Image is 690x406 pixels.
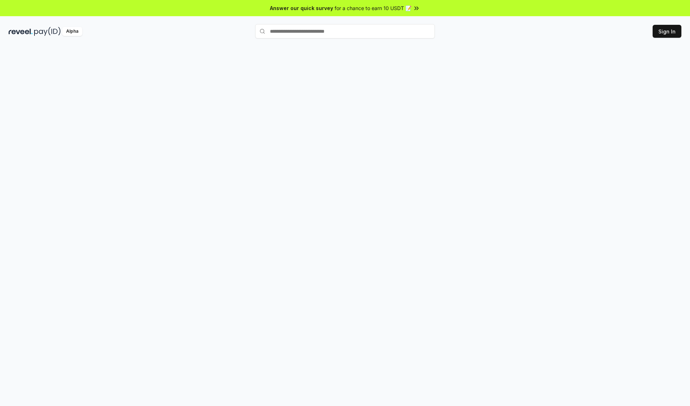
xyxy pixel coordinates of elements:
img: pay_id [34,27,61,36]
button: Sign In [653,25,681,38]
img: reveel_dark [9,27,33,36]
span: for a chance to earn 10 USDT 📝 [335,4,411,12]
div: Alpha [62,27,82,36]
span: Answer our quick survey [270,4,333,12]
